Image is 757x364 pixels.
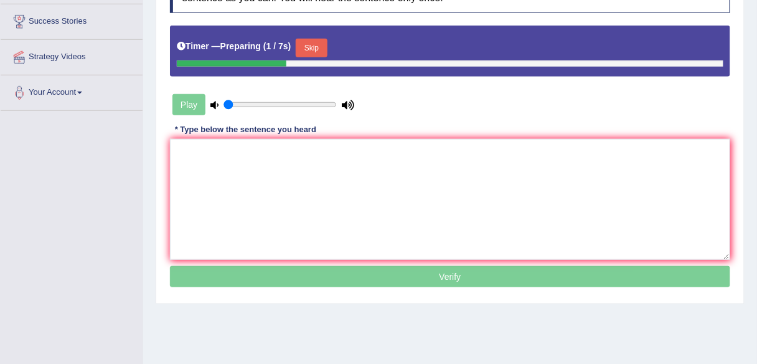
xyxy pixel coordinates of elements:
b: Preparing [220,41,261,51]
a: Strategy Videos [1,40,143,71]
b: ( [263,41,266,51]
a: Success Stories [1,4,143,36]
button: Skip [296,39,327,57]
a: Your Account [1,75,143,107]
h5: Timer — [177,42,291,51]
div: * Type below the sentence you heard [170,123,321,135]
b: ) [288,41,291,51]
b: 1 / 7s [266,41,288,51]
